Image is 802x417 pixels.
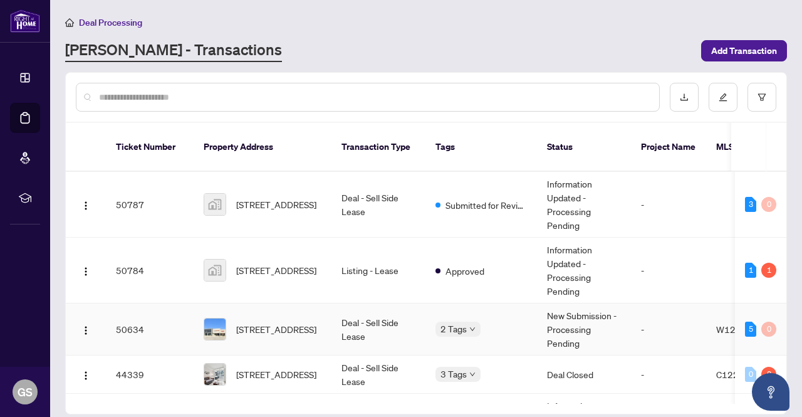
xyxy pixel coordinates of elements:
th: Project Name [631,123,706,172]
td: 50784 [106,238,194,304]
td: 50634 [106,304,194,356]
span: Approved [445,264,484,278]
td: New Submission - Processing Pending [537,304,631,356]
img: Logo [81,267,91,277]
td: - [631,172,706,238]
div: 0 [761,197,776,212]
td: Listing - Lease [331,238,425,304]
a: [PERSON_NAME] - Transactions [65,40,282,62]
td: Deal Closed [537,356,631,394]
button: Add Transaction [701,40,787,61]
div: 2 [761,367,776,382]
div: 3 [745,197,756,212]
span: down [469,371,476,377]
span: filter [758,93,766,102]
span: down [469,326,476,332]
span: [STREET_ADDRESS] [236,198,316,211]
span: W12258228 [716,324,769,335]
img: thumbnail-img [204,319,226,340]
button: edit [709,83,737,112]
img: thumbnail-img [204,194,226,215]
div: 5 [745,322,756,337]
span: [STREET_ADDRESS] [236,263,316,277]
button: Logo [76,319,96,339]
button: Logo [76,260,96,280]
td: Information Updated - Processing Pending [537,238,631,304]
button: download [670,83,699,112]
img: Logo [81,325,91,335]
span: C12258238 [716,369,767,380]
span: Add Transaction [711,41,777,61]
td: - [631,356,706,394]
div: 0 [745,367,756,382]
img: logo [10,9,40,33]
button: Logo [76,194,96,214]
img: thumbnail-img [204,364,226,385]
button: filter [747,83,776,112]
span: [STREET_ADDRESS] [236,367,316,381]
div: 1 [745,263,756,278]
span: Deal Processing [79,17,142,28]
span: home [65,18,74,27]
th: Tags [425,123,537,172]
td: 44339 [106,356,194,394]
span: download [680,93,689,102]
span: [STREET_ADDRESS] [236,322,316,336]
td: Information Updated - Processing Pending [537,172,631,238]
th: Transaction Type [331,123,425,172]
span: Submitted for Review [445,198,527,212]
img: Logo [81,201,91,211]
th: Ticket Number [106,123,194,172]
td: Deal - Sell Side Lease [331,356,425,394]
img: thumbnail-img [204,260,226,281]
td: Deal - Sell Side Lease [331,304,425,356]
span: 3 Tags [440,367,467,381]
td: 50787 [106,172,194,238]
th: Property Address [194,123,331,172]
td: - [631,304,706,356]
img: Logo [81,371,91,381]
button: Open asap [752,373,789,411]
th: MLS # [706,123,781,172]
div: 1 [761,263,776,278]
th: Status [537,123,631,172]
span: 2 Tags [440,322,467,336]
div: 0 [761,322,776,337]
span: GS [18,383,33,401]
span: edit [719,93,727,102]
td: Deal - Sell Side Lease [331,172,425,238]
button: Logo [76,364,96,384]
td: - [631,238,706,304]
